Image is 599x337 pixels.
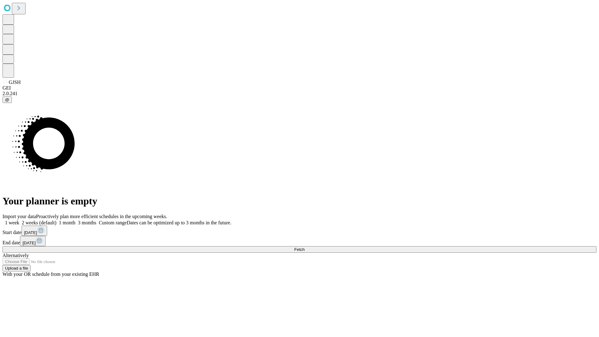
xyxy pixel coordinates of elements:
button: Fetch [2,246,597,253]
span: Import your data [2,214,36,219]
button: Upload a file [2,265,31,271]
div: Start date [2,226,597,236]
span: Alternatively [2,253,29,258]
button: [DATE] [20,236,46,246]
span: [DATE] [22,241,36,245]
button: [DATE] [22,226,47,236]
span: @ [5,97,9,102]
div: 2.0.241 [2,91,597,96]
span: 1 month [59,220,75,225]
span: Dates can be optimized up to 3 months in the future. [127,220,231,225]
span: Custom range [99,220,127,225]
span: 3 months [78,220,96,225]
span: With your OR schedule from your existing EHR [2,271,99,277]
button: @ [2,96,12,103]
span: GJSH [9,80,21,85]
div: End date [2,236,597,246]
span: 1 week [5,220,19,225]
span: [DATE] [24,230,37,235]
span: Fetch [294,247,304,252]
span: 2 weeks (default) [22,220,56,225]
div: GEI [2,85,597,91]
h1: Your planner is empty [2,195,597,207]
span: Proactively plan more efficient schedules in the upcoming weeks. [36,214,167,219]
